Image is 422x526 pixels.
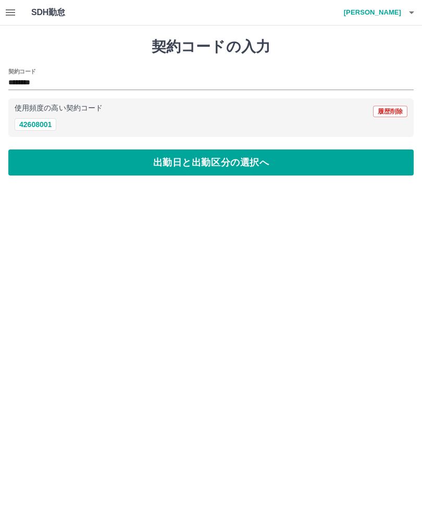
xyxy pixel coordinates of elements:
[8,149,414,176] button: 出勤日と出勤区分の選択へ
[15,105,103,112] p: 使用頻度の高い契約コード
[373,106,407,117] button: 履歴削除
[8,38,414,56] h1: 契約コードの入力
[15,118,56,131] button: 42608001
[8,67,36,76] h2: 契約コード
